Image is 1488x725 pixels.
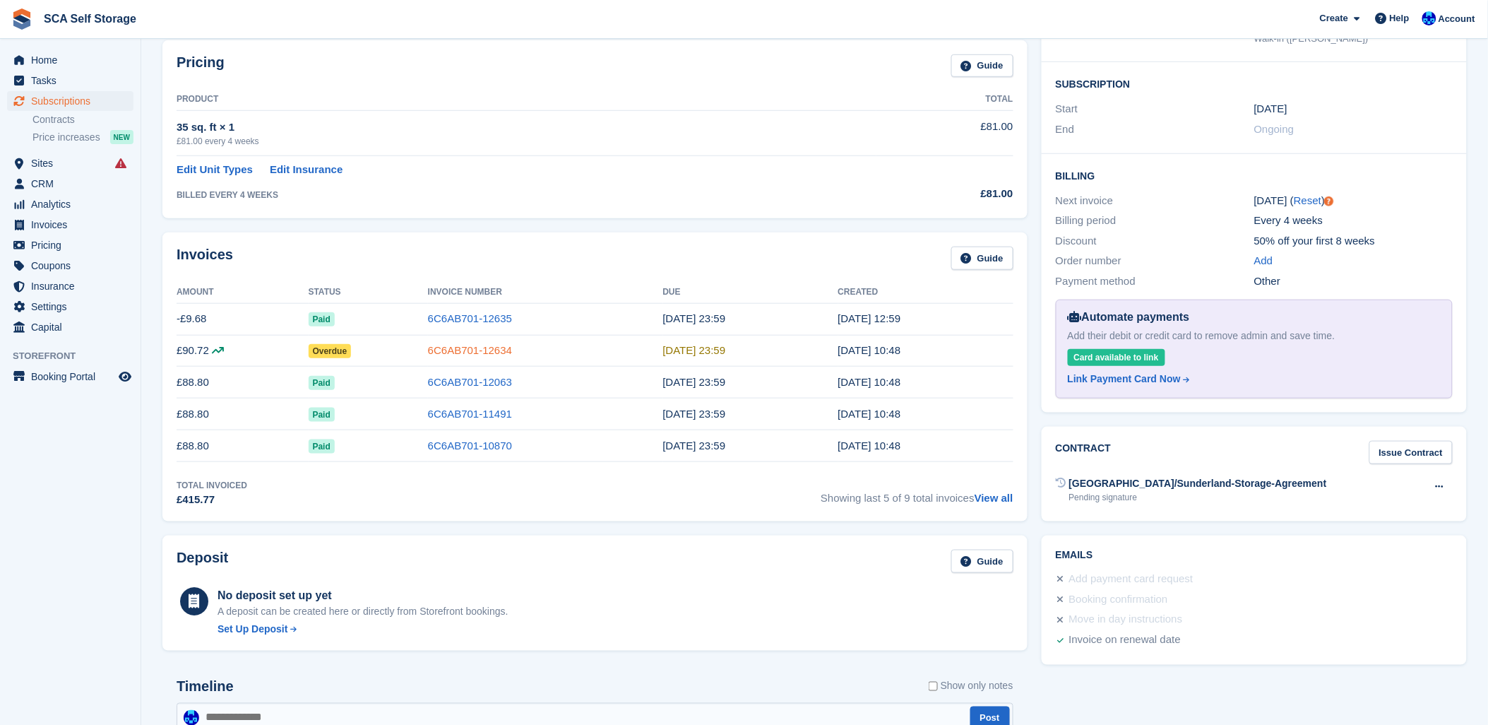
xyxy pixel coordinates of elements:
div: Link Payment Card Now [1068,372,1181,387]
span: Analytics [31,194,116,214]
time: 2025-06-05 09:48:59 UTC [838,440,901,452]
span: Coupons [31,256,116,276]
td: -£9.68 [177,303,309,335]
span: Paid [309,312,335,326]
time: 2025-08-28 22:59:59 UTC [663,344,726,356]
div: Discount [1056,233,1254,249]
a: Guide [951,54,1013,78]
span: Insurance [31,276,116,296]
a: menu [7,235,133,255]
a: menu [7,367,133,387]
div: Automate payments [1068,309,1441,326]
a: Price increases NEW [32,129,133,145]
div: Add their debit or credit card to remove admin and save time. [1068,329,1441,343]
td: £88.80 [177,430,309,462]
span: Account [1439,12,1475,26]
div: Start [1056,101,1254,117]
h2: Pricing [177,54,225,78]
div: End [1056,122,1254,138]
time: 2025-07-31 09:48:37 UTC [838,376,901,388]
td: £81.00 [876,111,1013,155]
span: CRM [31,174,116,194]
div: 35 sq. ft × 1 [177,119,876,136]
span: Home [31,50,116,70]
a: 6C6AB701-11491 [428,408,512,420]
th: Amount [177,281,309,304]
a: 6C6AB701-12634 [428,344,512,356]
a: Edit Unit Types [177,162,253,178]
span: Booking Portal [31,367,116,387]
h2: Subscription [1056,76,1453,90]
div: Tooltip anchor [1323,195,1335,208]
div: Set Up Deposit [218,622,288,637]
span: Paid [309,376,335,390]
div: Order number [1056,253,1254,269]
h2: Contract [1056,441,1112,464]
a: menu [7,153,133,173]
a: menu [7,174,133,194]
a: 6C6AB701-12063 [428,376,512,388]
th: Created [838,281,1013,304]
a: menu [7,194,133,214]
span: Showing last 5 of 9 total invoices [821,479,1013,508]
a: 6C6AB701-10870 [428,440,512,452]
div: [GEOGRAPHIC_DATA]/Sunderland-Storage-Agreement [1069,476,1327,491]
div: Every 4 weeks [1254,213,1453,229]
a: Guide [951,247,1013,270]
h2: Invoices [177,247,233,270]
a: menu [7,50,133,70]
time: 2025-08-28 11:59:46 UTC [838,312,901,324]
span: Subscriptions [31,91,116,111]
a: Add [1254,253,1273,269]
div: Invoice on renewal date [1069,632,1181,649]
a: 6C6AB701-12635 [428,312,512,324]
img: stora-icon-8386f47178a22dfd0bd8f6a31ec36ba5ce8667c1dd55bd0f319d3a0aa187defe.svg [11,8,32,30]
div: Other [1254,273,1453,290]
time: 2025-07-31 22:59:59 UTC [663,376,726,388]
span: Price increases [32,131,100,144]
span: Overdue [309,344,352,358]
div: 50% off your first 8 weeks [1254,233,1453,249]
a: Contracts [32,113,133,126]
th: Total [876,88,1013,111]
span: Pricing [31,235,116,255]
time: 2025-06-05 22:59:59 UTC [663,440,726,452]
th: Status [309,281,428,304]
span: Settings [31,297,116,317]
div: Move in day instructions [1069,611,1183,628]
a: menu [7,71,133,90]
div: No deposit set up yet [218,587,508,604]
span: Paid [309,408,335,422]
th: Invoice Number [428,281,663,304]
a: Link Payment Card Now [1068,372,1435,387]
div: Pending signature [1069,491,1327,504]
div: £415.77 [177,492,247,508]
h2: Deposit [177,550,228,573]
span: Paid [309,440,335,454]
i: Smart entry sync failures have occurred [115,158,126,169]
span: Tasks [31,71,116,90]
a: menu [7,215,133,235]
time: 2025-07-03 22:59:59 UTC [663,408,726,420]
a: menu [7,256,133,276]
a: Reset [1294,194,1321,206]
span: Create [1320,11,1348,25]
h2: Emails [1056,550,1453,561]
a: menu [7,297,133,317]
div: BILLED EVERY 4 WEEKS [177,189,876,201]
h2: Billing [1056,168,1453,182]
a: Set Up Deposit [218,622,508,637]
div: Payment method [1056,273,1254,290]
span: Capital [31,317,116,337]
a: SCA Self Storage [38,7,142,30]
div: £81.00 every 4 weeks [177,135,876,148]
div: Walk-in ([PERSON_NAME]) [1254,32,1453,46]
span: Ongoing [1254,123,1294,135]
a: menu [7,317,133,337]
a: menu [7,276,133,296]
a: Issue Contract [1369,441,1453,464]
div: [DATE] ( ) [1254,193,1453,209]
a: menu [7,91,133,111]
div: NEW [110,130,133,144]
span: Storefront [13,349,141,363]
